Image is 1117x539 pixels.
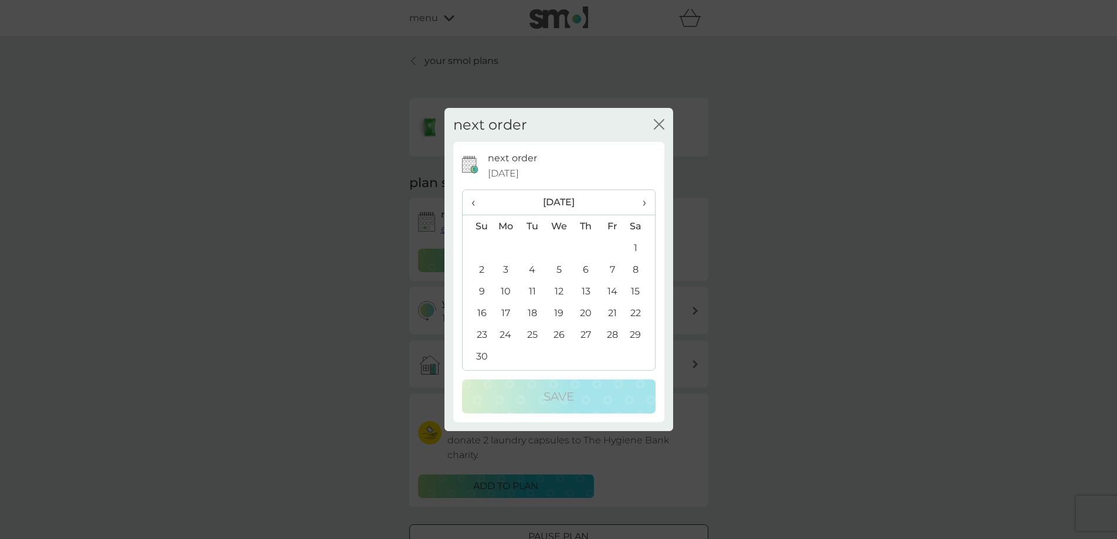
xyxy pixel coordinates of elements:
[488,166,519,181] span: [DATE]
[493,324,520,345] td: 24
[572,215,599,238] th: Th
[625,280,654,302] td: 15
[572,302,599,324] td: 20
[634,190,646,215] span: ›
[493,215,520,238] th: Mo
[471,190,484,215] span: ‹
[545,324,572,345] td: 26
[599,324,626,345] td: 28
[462,379,656,413] button: Save
[463,345,493,367] td: 30
[625,324,654,345] td: 29
[493,280,520,302] td: 10
[654,119,664,131] button: close
[544,387,574,406] p: Save
[519,259,545,280] td: 4
[545,302,572,324] td: 19
[545,280,572,302] td: 12
[599,280,626,302] td: 14
[625,259,654,280] td: 8
[545,259,572,280] td: 5
[463,302,493,324] td: 16
[545,215,572,238] th: We
[572,324,599,345] td: 27
[463,215,493,238] th: Su
[572,280,599,302] td: 13
[572,259,599,280] td: 6
[493,190,626,215] th: [DATE]
[493,259,520,280] td: 3
[625,302,654,324] td: 22
[519,324,545,345] td: 25
[625,237,654,259] td: 1
[625,215,654,238] th: Sa
[519,215,545,238] th: Tu
[463,324,493,345] td: 23
[599,215,626,238] th: Fr
[519,302,545,324] td: 18
[463,280,493,302] td: 9
[599,302,626,324] td: 21
[599,259,626,280] td: 7
[463,259,493,280] td: 2
[453,117,527,134] h2: next order
[488,151,537,166] p: next order
[493,302,520,324] td: 17
[519,280,545,302] td: 11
